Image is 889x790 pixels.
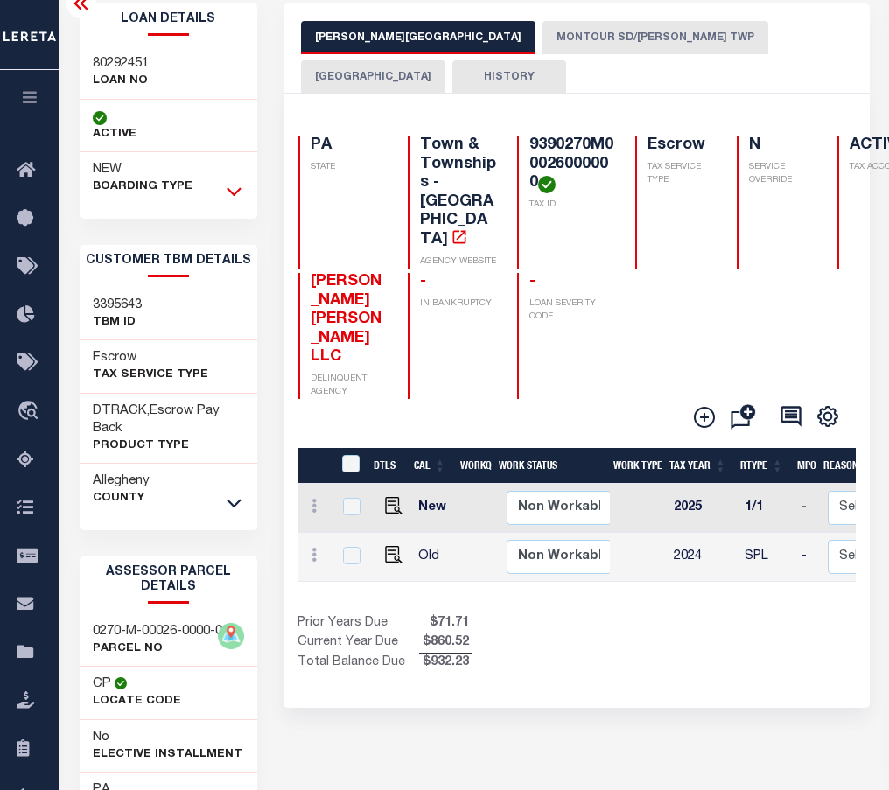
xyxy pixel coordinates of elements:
td: - [794,484,821,533]
h4: 9390270M00026000000 [529,136,614,193]
th: &nbsp; [331,448,367,484]
span: [PERSON_NAME] [PERSON_NAME] LLC [311,274,381,365]
h3: Escrow [93,349,208,367]
td: Prior Years Due [297,614,419,633]
h3: No [93,729,109,746]
span: $860.52 [419,633,472,653]
th: DTLS [367,448,407,484]
td: Current Year Due [297,633,419,653]
td: 1/1 [738,484,794,533]
th: RType: activate to sort column ascending [733,448,790,484]
p: PARCEL NO [93,640,229,658]
button: [PERSON_NAME][GEOGRAPHIC_DATA] [301,21,535,54]
p: Tax Service Type [93,367,208,384]
p: ACTIVE [93,126,136,143]
h2: ASSESSOR PARCEL DETAILS [80,556,257,604]
h3: 80292451 [93,55,149,73]
td: 2025 [667,484,738,533]
span: $932.23 [419,654,472,673]
span: - [529,274,535,290]
p: Locate Code [93,693,181,710]
p: County [93,490,150,507]
th: CAL: activate to sort column ascending [407,448,453,484]
span: $71.71 [419,614,472,633]
i: travel_explore [17,401,45,423]
h3: 0270-M-00026-0000-00 [93,623,229,640]
th: WorkQ [453,448,492,484]
th: Work Type [606,448,662,484]
p: TBM ID [93,314,142,332]
button: [GEOGRAPHIC_DATA] [301,60,445,94]
h2: Loan Details [80,3,257,36]
span: - [420,274,426,290]
p: AGENCY WEBSITE [420,255,496,269]
p: BOARDING TYPE [93,178,192,196]
th: Tax Year: activate to sort column ascending [662,448,733,484]
p: Elective Installment [93,746,242,764]
h3: DTRACK,Escrow Pay Back [93,402,244,437]
th: &nbsp;&nbsp;&nbsp;&nbsp;&nbsp;&nbsp;&nbsp;&nbsp;&nbsp;&nbsp; [297,448,331,484]
p: SERVICE OVERRIDE [749,161,816,187]
p: STATE [311,161,387,174]
h4: N [749,136,816,156]
h3: CP [93,675,111,693]
button: HISTORY [452,60,566,94]
td: 2024 [667,533,738,582]
h3: Allegheny [93,472,150,490]
h3: 3395643 [93,297,142,314]
p: LOAN SEVERITY CODE [529,297,614,324]
p: Product Type [93,437,244,455]
h4: PA [311,136,387,156]
p: TAX ID [529,199,614,212]
p: DELINQUENT AGENCY [311,373,387,399]
p: TAX SERVICE TYPE [647,161,715,187]
h3: NEW [93,161,192,178]
td: SPL [738,533,794,582]
th: MPO [790,448,816,484]
td: New [411,484,459,533]
td: Total Balance Due [297,654,419,673]
p: LOAN NO [93,73,149,90]
p: IN BANKRUPTCY [420,297,496,311]
h4: Town & Townships - [GEOGRAPHIC_DATA] [420,136,496,250]
td: - [794,533,821,582]
h2: CUSTOMER TBM DETAILS [80,245,257,277]
h4: Escrow [647,136,715,156]
td: Old [411,533,459,582]
button: MONTOUR SD/[PERSON_NAME] TWP [542,21,768,54]
th: Work Status [492,448,611,484]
